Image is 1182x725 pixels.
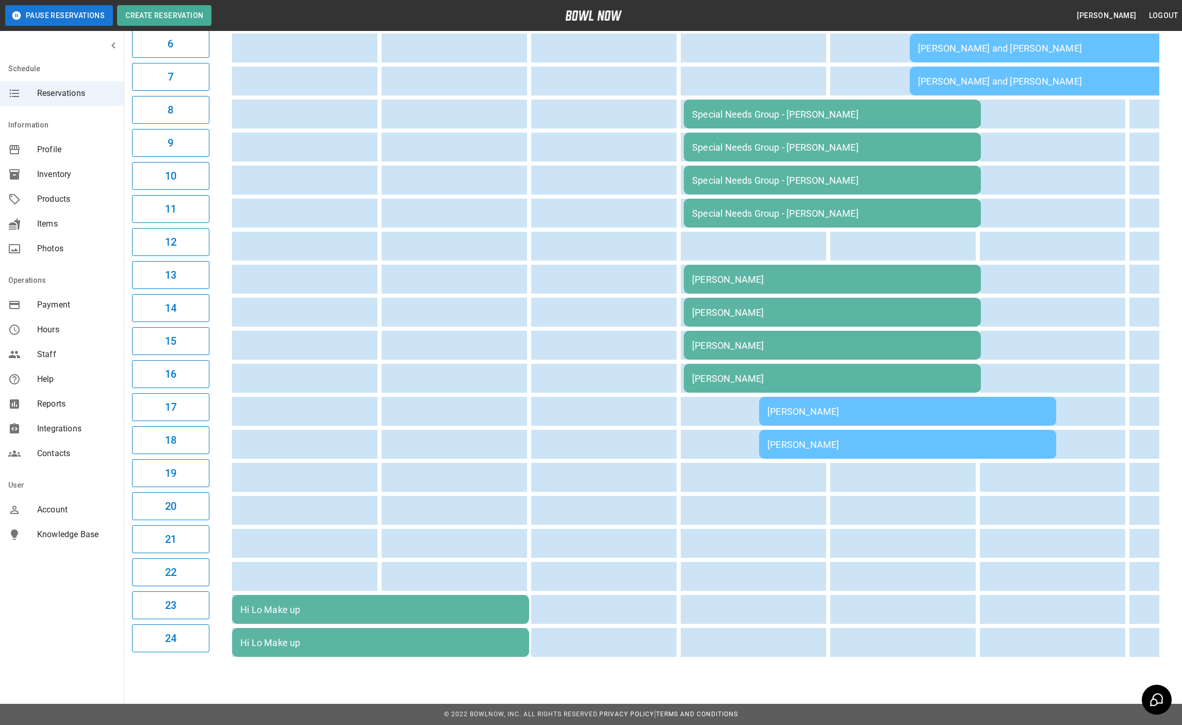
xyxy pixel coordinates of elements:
h6: 8 [168,102,173,118]
div: Hi Lo Make up [240,637,521,648]
h6: 19 [165,465,176,481]
div: Special Needs Group - [PERSON_NAME] [692,142,973,153]
span: Items [37,218,116,230]
div: [PERSON_NAME] [692,307,973,318]
button: 23 [132,591,209,619]
button: Create Reservation [117,5,211,26]
span: Products [37,193,116,205]
h6: 18 [165,432,176,448]
span: Reservations [37,87,116,100]
div: [PERSON_NAME] [767,406,1048,417]
span: Integrations [37,423,116,435]
h6: 15 [165,333,176,349]
h6: 10 [165,168,176,184]
button: 8 [132,96,209,124]
button: 7 [132,63,209,91]
button: 6 [132,30,209,58]
div: Special Needs Group - [PERSON_NAME] [692,109,973,120]
div: Special Needs Group - [PERSON_NAME] [692,208,973,219]
h6: 23 [165,597,176,614]
button: 20 [132,492,209,520]
button: 14 [132,294,209,322]
h6: 11 [165,201,176,217]
h6: 24 [165,630,176,647]
span: Payment [37,299,116,311]
button: 24 [132,624,209,652]
button: Logout [1145,6,1182,25]
h6: 9 [168,135,173,151]
h6: 22 [165,564,176,581]
button: 22 [132,558,209,586]
h6: 17 [165,399,176,415]
div: [PERSON_NAME] [767,439,1048,450]
span: Help [37,373,116,385]
h6: 14 [165,300,176,316]
button: 21 [132,525,209,553]
h6: 21 [165,531,176,547]
span: Knowledge Base [37,528,116,541]
div: [PERSON_NAME] [692,274,973,285]
div: Special Needs Group - [PERSON_NAME] [692,175,973,186]
h6: 12 [165,234,176,250]
span: Staff [37,348,116,361]
h6: 7 [168,69,173,85]
span: Photos [37,243,116,255]
div: [PERSON_NAME] [692,373,973,384]
div: [PERSON_NAME] [692,340,973,351]
button: 19 [132,459,209,487]
span: Contacts [37,447,116,460]
button: 11 [132,195,209,223]
div: Hi Lo Make up [240,604,521,615]
a: Privacy Policy [599,711,654,718]
span: © 2022 BowlNow, Inc. All Rights Reserved. [444,711,599,718]
button: 15 [132,327,209,355]
span: Profile [37,143,116,156]
img: logo [565,10,622,21]
a: Terms and Conditions [656,711,738,718]
button: 18 [132,426,209,454]
button: 13 [132,261,209,289]
h6: 20 [165,498,176,514]
button: 9 [132,129,209,157]
button: 17 [132,393,209,421]
button: Pause Reservations [5,5,113,26]
button: 10 [132,162,209,190]
h6: 6 [168,36,173,52]
h6: 16 [165,366,176,382]
button: 12 [132,228,209,256]
button: [PERSON_NAME] [1073,6,1140,25]
span: Hours [37,324,116,336]
span: Account [37,504,116,516]
h6: 13 [165,267,176,283]
span: Inventory [37,168,116,181]
span: Reports [37,398,116,410]
button: 16 [132,360,209,388]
